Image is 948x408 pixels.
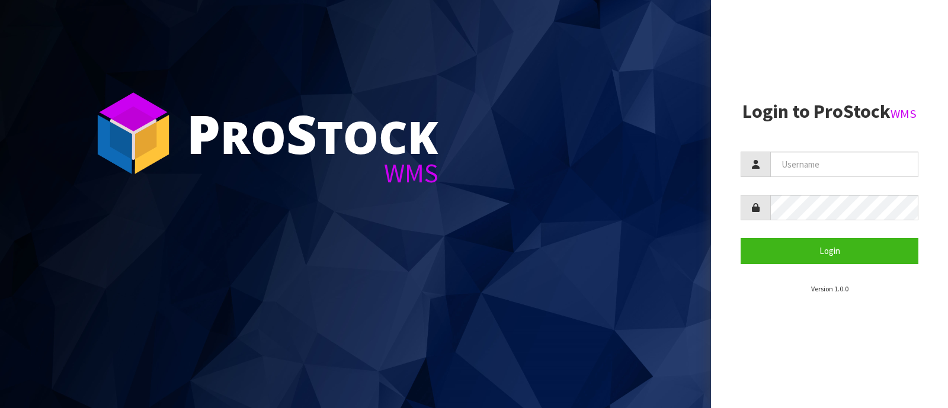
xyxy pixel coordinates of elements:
button: Login [741,238,918,264]
h2: Login to ProStock [741,101,918,122]
div: WMS [187,160,438,187]
small: Version 1.0.0 [811,284,848,293]
div: ro tock [187,107,438,160]
img: ProStock Cube [89,89,178,178]
span: S [286,97,317,169]
span: P [187,97,220,169]
input: Username [770,152,918,177]
small: WMS [891,106,917,121]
